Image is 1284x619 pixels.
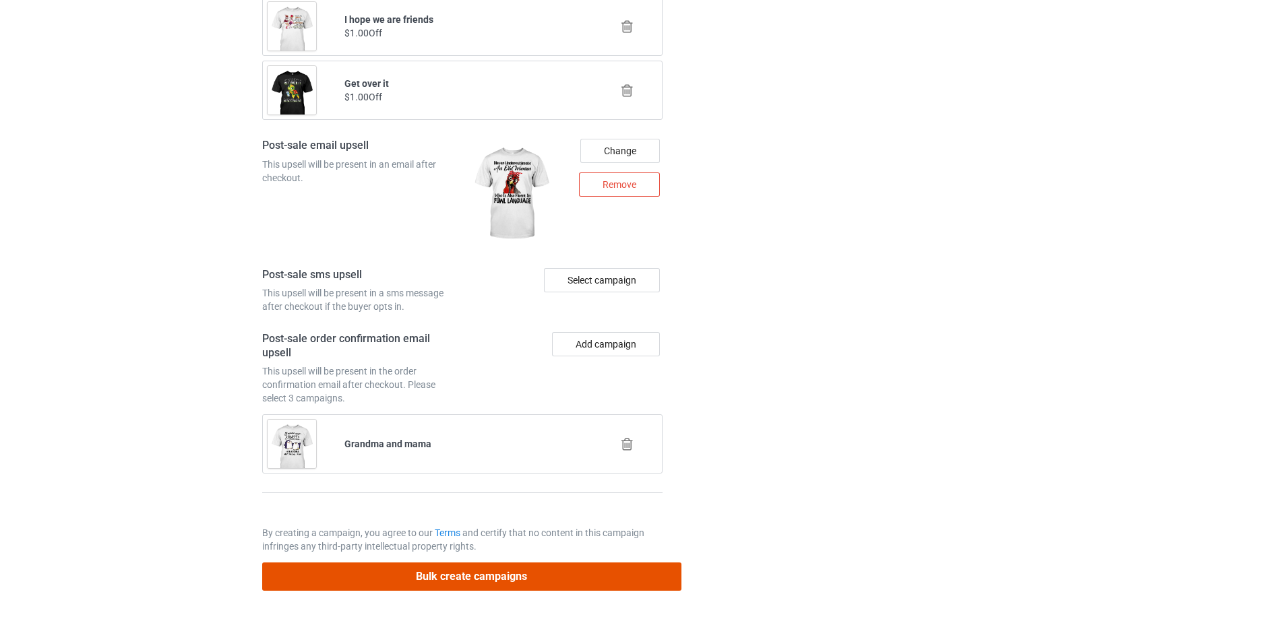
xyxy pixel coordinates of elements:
b: I hope we are friends [344,14,433,25]
button: Add campaign [552,332,660,356]
div: This upsell will be present in an email after checkout. [262,158,458,185]
div: Change [580,139,660,163]
div: $1.00 Off [344,90,581,104]
b: Grandma and mama [344,438,431,449]
p: By creating a campaign, you agree to our and certify that no content in this campaign infringes a... [262,526,663,553]
div: Select campaign [544,268,660,292]
div: This upsell will be present in the order confirmation email after checkout. Please select 3 campa... [262,364,458,405]
a: Terms [435,527,460,538]
b: Get over it [344,78,389,89]
button: Bulk create campaigns [262,562,681,590]
h4: Post-sale sms upsell [262,268,458,282]
h4: Post-sale order confirmation email upsell [262,332,458,360]
div: Remove [579,172,660,197]
div: $1.00 Off [344,26,581,40]
img: regular.jpg [467,139,555,249]
h4: Post-sale email upsell [262,139,458,153]
div: This upsell will be present in a sms message after checkout if the buyer opts in. [262,286,458,313]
